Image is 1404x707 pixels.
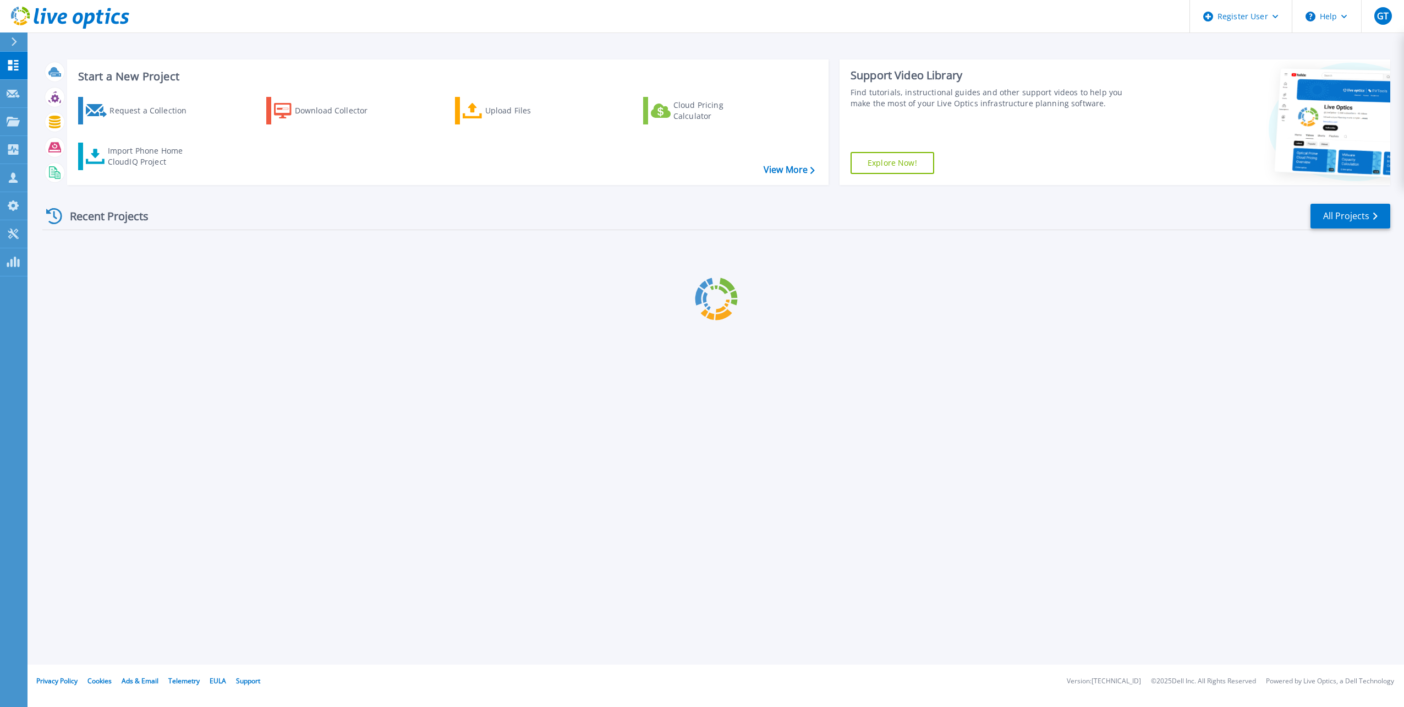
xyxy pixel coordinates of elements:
a: Request a Collection [78,97,201,124]
li: Version: [TECHNICAL_ID] [1067,678,1141,685]
div: Recent Projects [42,203,163,230]
li: © 2025 Dell Inc. All Rights Reserved [1151,678,1256,685]
div: Download Collector [295,100,383,122]
a: Privacy Policy [36,676,78,686]
div: Import Phone Home CloudIQ Project [108,145,194,167]
div: Request a Collection [109,100,198,122]
h3: Start a New Project [78,70,814,83]
span: GT [1377,12,1389,20]
a: Upload Files [455,97,578,124]
div: Upload Files [485,100,573,122]
a: EULA [210,676,226,686]
a: View More [764,165,815,175]
a: Download Collector [266,97,389,124]
a: Support [236,676,260,686]
a: Telemetry [168,676,200,686]
a: Explore Now! [851,152,934,174]
div: Cloud Pricing Calculator [673,100,761,122]
div: Find tutorials, instructional guides and other support videos to help you make the most of your L... [851,87,1135,109]
div: Support Video Library [851,68,1135,83]
a: All Projects [1310,204,1390,229]
li: Powered by Live Optics, a Dell Technology [1266,678,1394,685]
a: Cookies [87,676,112,686]
a: Ads & Email [122,676,158,686]
a: Cloud Pricing Calculator [643,97,766,124]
